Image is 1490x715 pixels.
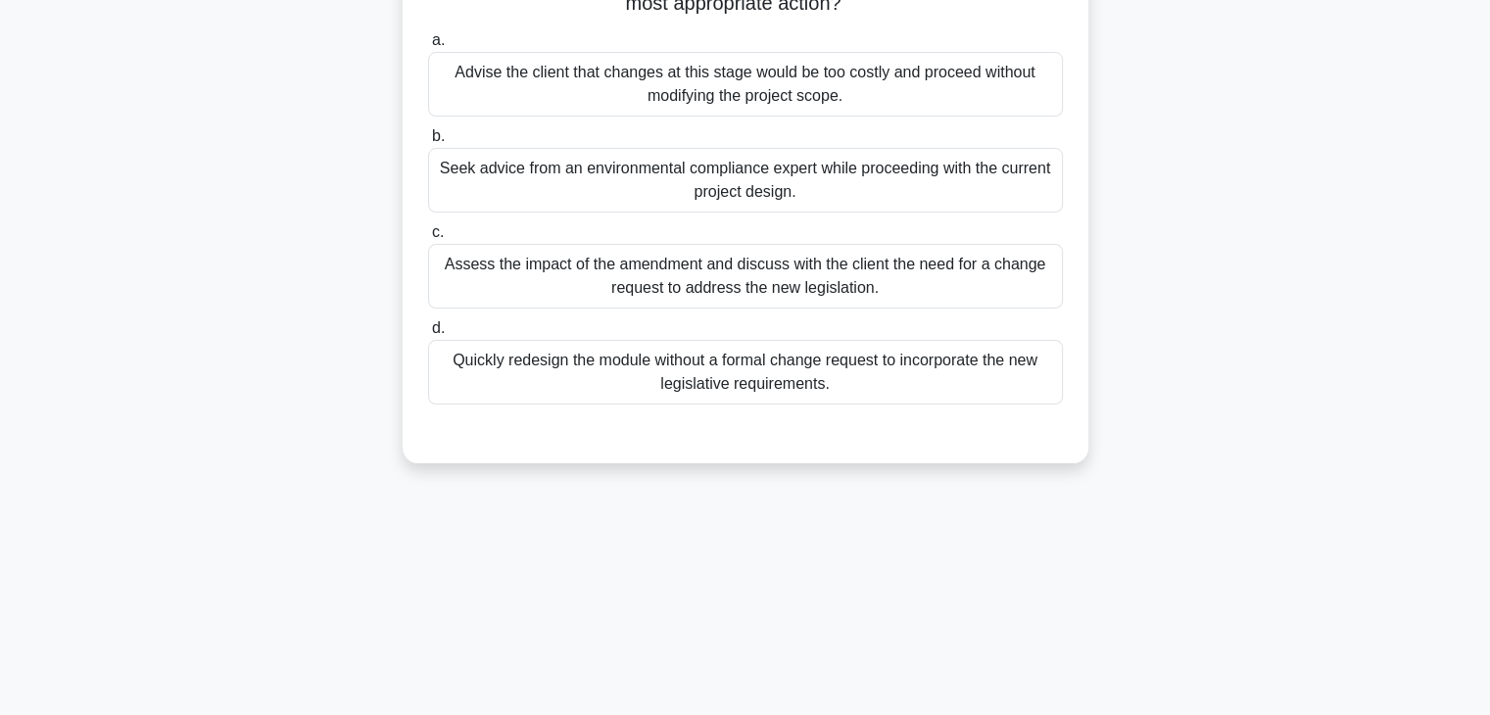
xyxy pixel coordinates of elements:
span: d. [432,319,445,336]
span: c. [432,223,444,240]
div: Advise the client that changes at this stage would be too costly and proceed without modifying th... [428,52,1063,117]
span: b. [432,127,445,144]
div: Quickly redesign the module without a formal change request to incorporate the new legislative re... [428,340,1063,405]
span: a. [432,31,445,48]
div: Seek advice from an environmental compliance expert while proceeding with the current project des... [428,148,1063,213]
div: Assess the impact of the amendment and discuss with the client the need for a change request to a... [428,244,1063,309]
